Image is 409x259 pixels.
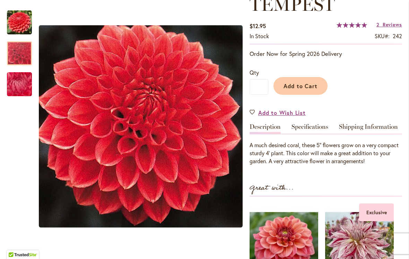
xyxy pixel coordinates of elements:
[7,3,39,34] div: TEMPEST
[250,50,402,58] p: Order Now for Spring 2026 Delivery
[383,21,402,28] span: Reviews
[7,65,32,96] div: TEMPEST
[39,3,243,249] div: TEMPESTTEMPESTTEMPEST
[250,32,269,40] div: Availability
[291,124,328,134] a: Specifications
[7,10,32,35] img: TEMPEST
[393,32,402,40] div: 242
[250,182,294,194] strong: Great with...
[250,109,306,117] a: Add to Wish List
[258,109,306,117] span: Add to Wish List
[359,203,394,221] div: Exclusive
[376,21,380,28] span: 2
[250,124,281,134] a: Description
[375,32,390,40] strong: SKU
[250,141,402,165] div: A much desired coral, these 5" flowers grow on a very compact sturdy 4' plant. This color will ma...
[39,25,243,227] img: TEMPEST
[250,69,259,76] span: Qty
[5,234,25,254] iframe: Launch Accessibility Center
[39,3,275,249] div: Product Images
[39,3,243,249] div: TEMPEST
[376,21,402,28] a: 2 Reviews
[250,124,402,165] div: Detailed Product Info
[284,82,318,90] span: Add to Cart
[250,32,269,40] span: In stock
[7,34,39,65] div: TEMPEST
[337,22,367,28] div: 100%
[339,124,398,134] a: Shipping Information
[273,77,328,95] button: Add to Cart
[250,22,266,30] span: $12.95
